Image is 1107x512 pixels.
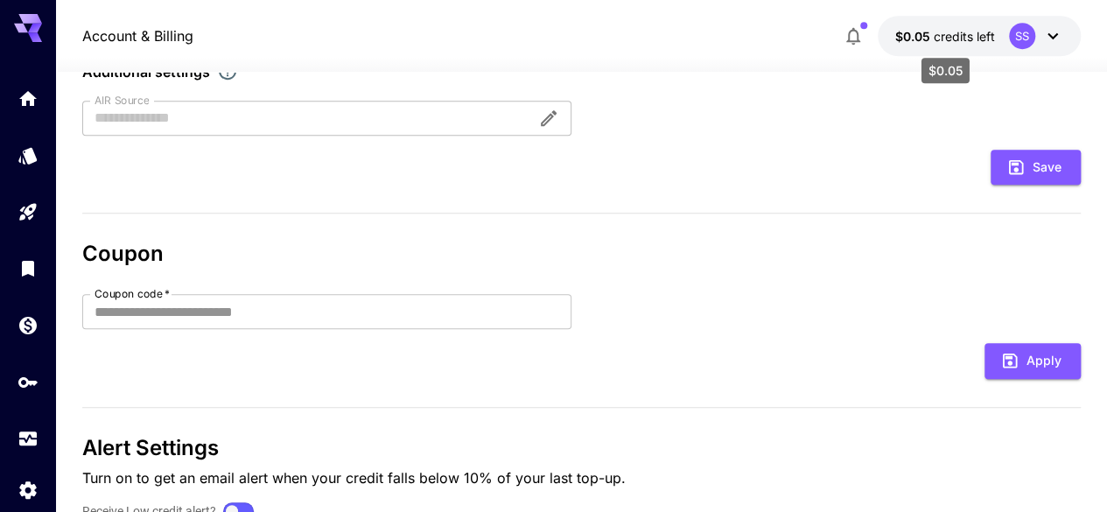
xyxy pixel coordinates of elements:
[1009,23,1035,49] div: SS
[984,343,1081,379] button: Apply
[895,29,934,44] span: $0.05
[878,16,1081,56] button: $0.05SS
[18,428,39,450] div: Usage
[921,58,970,83] div: $0.05
[991,150,1081,186] button: Save
[18,201,39,223] div: Playground
[82,467,1081,488] p: Turn on to get an email alert when your credit falls below 10% of your last top-up.
[18,371,39,393] div: API Keys
[95,93,149,108] label: AIR Source
[18,144,39,166] div: Models
[95,286,170,301] label: Coupon code
[82,25,193,46] a: Account & Billing
[82,242,1081,266] h3: Coupon
[18,314,39,336] div: Wallet
[82,436,1081,460] h3: Alert Settings
[18,479,39,501] div: Settings
[82,25,193,46] nav: breadcrumb
[18,257,39,279] div: Library
[934,29,995,44] span: credits left
[18,88,39,109] div: Home
[895,27,995,46] div: $0.05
